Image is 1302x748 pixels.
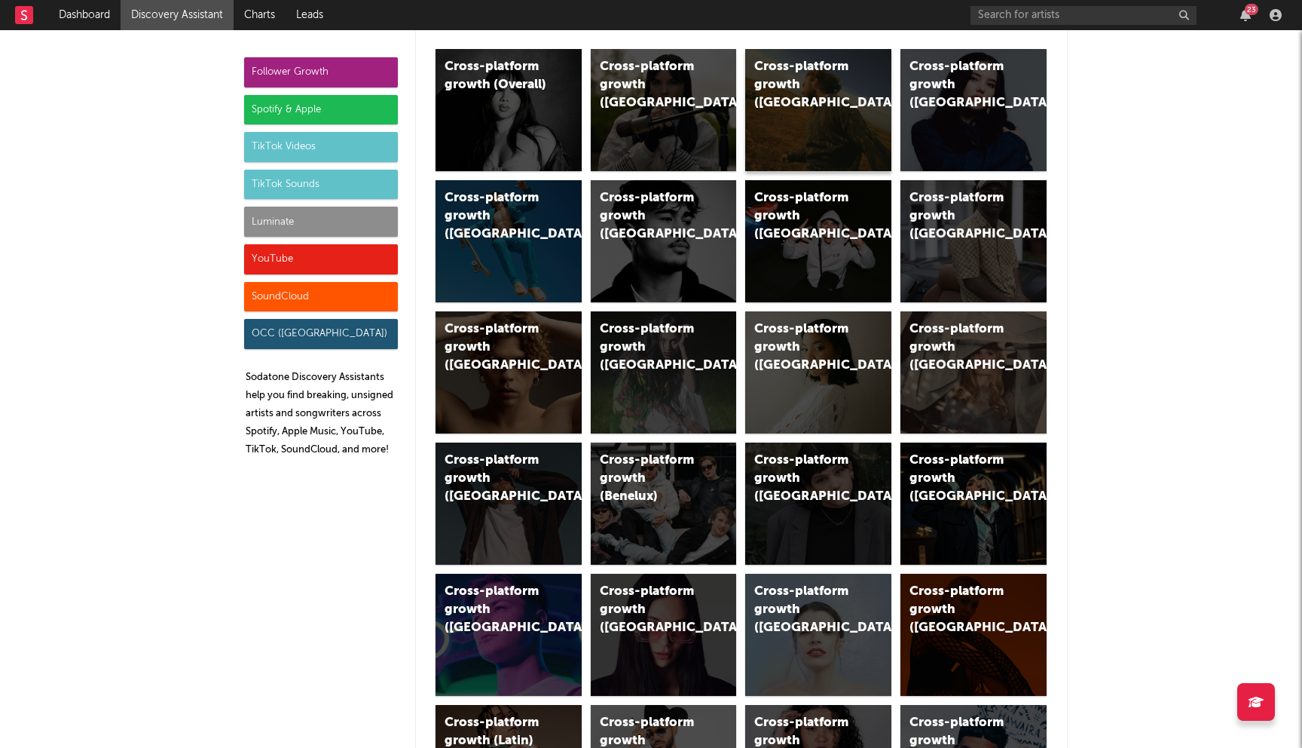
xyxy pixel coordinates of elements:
div: YouTube [244,244,398,274]
div: Cross-platform growth ([GEOGRAPHIC_DATA]) [754,320,857,375]
a: Cross-platform growth ([GEOGRAPHIC_DATA]) [900,574,1047,696]
a: Cross-platform growth (Overall) [436,49,582,171]
div: Cross-platform growth ([GEOGRAPHIC_DATA]) [909,58,1012,112]
a: Cross-platform growth ([GEOGRAPHIC_DATA]) [436,443,582,565]
a: Cross-platform growth (Benelux) [591,443,737,565]
a: Cross-platform growth ([GEOGRAPHIC_DATA]) [591,574,737,696]
div: Cross-platform growth ([GEOGRAPHIC_DATA]) [445,189,547,244]
div: OCC ([GEOGRAPHIC_DATA]) [244,319,398,349]
p: Sodatone Discovery Assistants help you find breaking, unsigned artists and songwriters across Spo... [246,369,398,459]
div: Cross-platform growth ([GEOGRAPHIC_DATA]) [909,583,1012,637]
div: Cross-platform growth ([GEOGRAPHIC_DATA]) [600,320,702,375]
div: Cross-platform growth ([GEOGRAPHIC_DATA]) [600,583,702,637]
input: Search for artists [970,6,1197,25]
div: Cross-platform growth ([GEOGRAPHIC_DATA]) [445,320,547,375]
a: Cross-platform growth ([GEOGRAPHIC_DATA]) [745,443,891,565]
a: Cross-platform growth ([GEOGRAPHIC_DATA]) [900,311,1047,434]
div: Luminate [244,207,398,237]
a: Cross-platform growth ([GEOGRAPHIC_DATA]) [591,180,737,302]
a: Cross-platform growth ([GEOGRAPHIC_DATA]) [900,443,1047,565]
div: Cross-platform growth ([GEOGRAPHIC_DATA]) [909,320,1012,375]
a: Cross-platform growth ([GEOGRAPHIC_DATA]) [436,574,582,696]
a: Cross-platform growth ([GEOGRAPHIC_DATA]) [436,180,582,302]
div: 23 [1245,4,1258,15]
div: Cross-platform growth ([GEOGRAPHIC_DATA]) [600,58,702,112]
div: Cross-platform growth ([GEOGRAPHIC_DATA]) [754,58,857,112]
div: SoundCloud [244,282,398,312]
button: 23 [1240,9,1251,21]
div: Cross-platform growth ([GEOGRAPHIC_DATA]) [445,583,547,637]
a: Cross-platform growth ([GEOGRAPHIC_DATA]) [591,49,737,171]
a: Cross-platform growth ([GEOGRAPHIC_DATA]) [900,49,1047,171]
div: Cross-platform growth ([GEOGRAPHIC_DATA]) [754,452,857,506]
a: Cross-platform growth ([GEOGRAPHIC_DATA]) [745,311,891,434]
a: Cross-platform growth ([GEOGRAPHIC_DATA]) [591,311,737,434]
div: Cross-platform growth (Benelux) [600,452,702,506]
div: TikTok Sounds [244,170,398,200]
a: Cross-platform growth ([GEOGRAPHIC_DATA]) [745,574,891,696]
a: Cross-platform growth ([GEOGRAPHIC_DATA]) [745,49,891,171]
div: Follower Growth [244,57,398,87]
div: TikTok Videos [244,132,398,162]
a: Cross-platform growth ([GEOGRAPHIC_DATA]) [436,311,582,434]
a: Cross-platform growth ([GEOGRAPHIC_DATA]/GSA) [745,180,891,302]
div: Cross-platform growth ([GEOGRAPHIC_DATA]) [909,189,1012,244]
div: Cross-platform growth (Overall) [445,58,547,94]
div: Cross-platform growth ([GEOGRAPHIC_DATA]) [754,583,857,637]
div: Cross-platform growth ([GEOGRAPHIC_DATA]) [600,189,702,244]
div: Spotify & Apple [244,95,398,125]
div: Cross-platform growth ([GEOGRAPHIC_DATA]) [909,452,1012,506]
div: Cross-platform growth ([GEOGRAPHIC_DATA]/GSA) [754,189,857,244]
div: Cross-platform growth ([GEOGRAPHIC_DATA]) [445,452,547,506]
a: Cross-platform growth ([GEOGRAPHIC_DATA]) [900,180,1047,302]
